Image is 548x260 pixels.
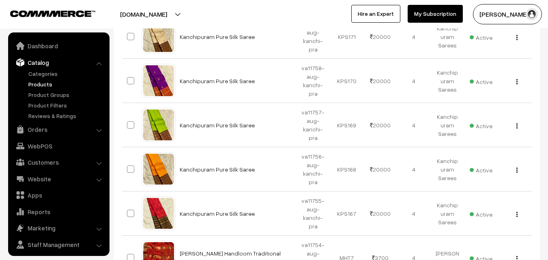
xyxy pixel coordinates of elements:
span: Active [470,75,492,86]
td: Kanchipuram Sarees [431,103,464,147]
a: WebPOS [10,139,107,153]
button: [DOMAIN_NAME] [92,4,196,24]
td: Kanchipuram Sarees [431,59,464,103]
td: KPS170 [330,59,363,103]
td: 4 [397,59,431,103]
a: Dashboard [10,39,107,53]
td: 20000 [363,191,397,236]
a: My Subscription [408,5,463,23]
img: Menu [516,212,518,217]
a: Product Filters [26,101,107,110]
a: Product Groups [26,90,107,99]
td: KPS169 [330,103,363,147]
a: Apps [10,188,107,202]
td: va11756-aug-kanchi-pra [297,147,330,191]
td: 20000 [363,59,397,103]
img: user [526,8,538,20]
img: Menu [516,35,518,40]
td: va11757-aug-kanchi-pra [297,103,330,147]
a: Reviews & Ratings [26,112,107,120]
td: Kanchipuram Sarees [431,15,464,59]
a: Marketing [10,221,107,235]
a: Customers [10,155,107,170]
td: va11759-aug-kanchi-pra [297,15,330,59]
img: Menu [516,123,518,129]
a: COMMMERCE [10,8,81,18]
img: Menu [516,168,518,173]
a: Reports [10,204,107,219]
a: Kanchipuram Pure Silk Saree [180,166,255,173]
td: KPS167 [330,191,363,236]
td: 20000 [363,15,397,59]
td: va11755-aug-kanchi-pra [297,191,330,236]
a: Kanchipuram Pure Silk Saree [180,33,255,40]
button: [PERSON_NAME] [473,4,542,24]
a: Orders [10,122,107,137]
a: Website [10,172,107,186]
td: 20000 [363,103,397,147]
a: Kanchipuram Pure Silk Saree [180,122,255,129]
a: Kanchipuram Pure Silk Saree [180,210,255,217]
img: Menu [516,79,518,84]
a: Catalog [10,55,107,70]
span: Active [470,120,492,130]
td: KPS171 [330,15,363,59]
td: KPS168 [330,147,363,191]
span: Active [470,164,492,174]
td: 4 [397,15,431,59]
td: 4 [397,103,431,147]
td: 20000 [363,147,397,191]
span: Active [470,31,492,42]
span: Active [470,208,492,219]
td: 4 [397,191,431,236]
td: 4 [397,147,431,191]
a: Hire an Expert [351,5,400,23]
td: Kanchipuram Sarees [431,191,464,236]
a: Products [26,80,107,88]
td: va11758-aug-kanchi-pra [297,59,330,103]
img: COMMMERCE [10,11,95,17]
a: Kanchipuram Pure Silk Saree [180,77,255,84]
td: Kanchipuram Sarees [431,147,464,191]
a: Staff Management [10,237,107,252]
a: Categories [26,69,107,78]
